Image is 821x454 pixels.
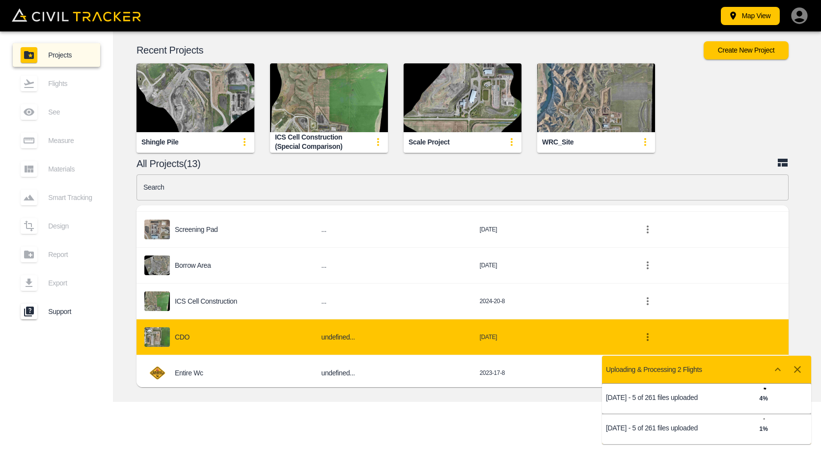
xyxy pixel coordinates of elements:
[759,426,767,432] strong: 1 %
[144,363,170,383] img: project-image
[472,355,630,391] td: 2023-17-8
[704,41,789,59] button: Create New Project
[275,133,368,151] div: ICS Cell Construction (Special Comparison)
[606,366,702,373] p: Uploading & Processing 2 Flights
[175,369,203,377] p: Entire wc
[235,132,254,152] button: update-card-details
[472,319,630,355] td: [DATE]
[321,295,464,308] h6: ...
[502,132,521,152] button: update-card-details
[141,138,178,147] div: Shingle Pile
[13,300,100,323] a: Support
[175,226,218,233] p: Screening Pad
[137,160,777,168] p: All Projects(13)
[721,7,780,25] button: Map View
[12,8,141,22] img: Civil Tracker
[542,138,574,147] div: WRC_Site
[13,43,100,67] a: Projects
[175,297,237,305] p: ICS Cell Construction
[368,132,388,152] button: update-card-details
[606,424,707,432] p: [DATE] - 5 of 261 files uploaded
[768,360,788,379] button: Show more
[321,331,464,343] h6: undefined...
[409,138,450,147] div: Scale Project
[175,261,211,269] p: Borrow Area
[137,63,254,132] img: Shingle Pile
[144,255,170,275] img: project-image
[472,248,630,284] td: [DATE]
[137,46,704,54] p: Recent Projects
[48,308,92,315] span: Support
[321,367,464,379] h6: undefined...
[759,395,767,402] strong: 4 %
[635,132,655,152] button: update-card-details
[472,212,630,248] td: [DATE]
[537,63,655,132] img: WRC_Site
[144,291,170,311] img: project-image
[144,327,170,347] img: project-image
[144,220,170,239] img: project-image
[472,284,630,319] td: 2024-20-8
[175,333,190,341] p: CDO
[48,51,92,59] span: Projects
[404,63,521,132] img: Scale Project
[321,224,464,236] h6: ...
[270,63,388,132] img: ICS Cell Construction (Special Comparison)
[606,394,707,401] p: [DATE] - 5 of 261 files uploaded
[321,259,464,272] h6: ...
